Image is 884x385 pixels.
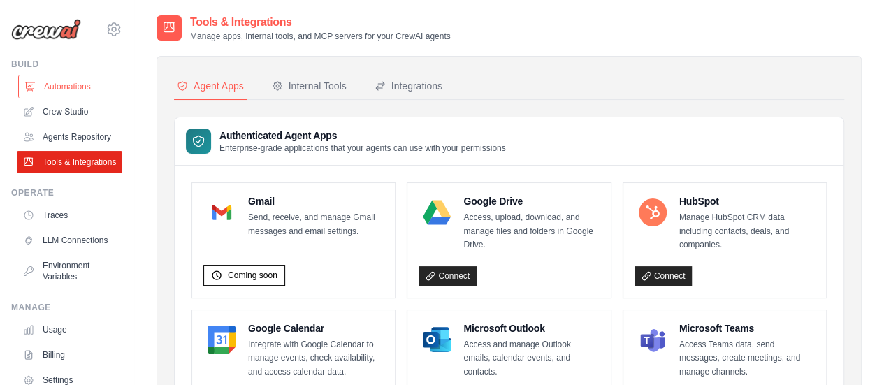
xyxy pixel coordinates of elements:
a: Traces [17,204,122,226]
div: Build [11,59,122,70]
p: Send, receive, and manage Gmail messages and email settings. [248,211,384,238]
img: HubSpot Logo [639,198,667,226]
a: LLM Connections [17,229,122,252]
button: Integrations [372,73,445,100]
a: Connect [419,266,477,286]
h4: HubSpot [679,194,815,208]
img: Logo [11,19,81,40]
button: Agent Apps [174,73,247,100]
h4: Google Calendar [248,321,384,335]
a: Billing [17,344,122,366]
h4: Gmail [248,194,384,208]
p: Access, upload, download, and manage files and folders in Google Drive. [463,211,599,252]
a: Usage [17,319,122,341]
img: Gmail Logo [208,198,236,226]
img: Google Calendar Logo [208,326,236,354]
h4: Google Drive [463,194,599,208]
a: Environment Variables [17,254,122,288]
div: Integrations [375,79,442,93]
h4: Microsoft Outlook [463,321,599,335]
p: Manage apps, internal tools, and MCP servers for your CrewAI agents [190,31,451,42]
p: Enterprise-grade applications that your agents can use with your permissions [219,143,506,154]
a: Connect [635,266,693,286]
img: Google Drive Logo [423,198,451,226]
p: Access Teams data, send messages, create meetings, and manage channels. [679,338,815,379]
div: Operate [11,187,122,198]
a: Agents Repository [17,126,122,148]
p: Access and manage Outlook emails, calendar events, and contacts. [463,338,599,379]
a: Crew Studio [17,101,122,123]
span: Coming soon [228,270,277,281]
p: Integrate with Google Calendar to manage events, check availability, and access calendar data. [248,338,384,379]
h4: Microsoft Teams [679,321,815,335]
img: Microsoft Outlook Logo [423,326,451,354]
p: Manage HubSpot CRM data including contacts, deals, and companies. [679,211,815,252]
img: Microsoft Teams Logo [639,326,667,354]
div: Internal Tools [272,79,347,93]
a: Tools & Integrations [17,151,122,173]
a: Automations [18,75,124,98]
h3: Authenticated Agent Apps [219,129,506,143]
div: Manage [11,302,122,313]
h2: Tools & Integrations [190,14,451,31]
button: Internal Tools [269,73,349,100]
div: Agent Apps [177,79,244,93]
